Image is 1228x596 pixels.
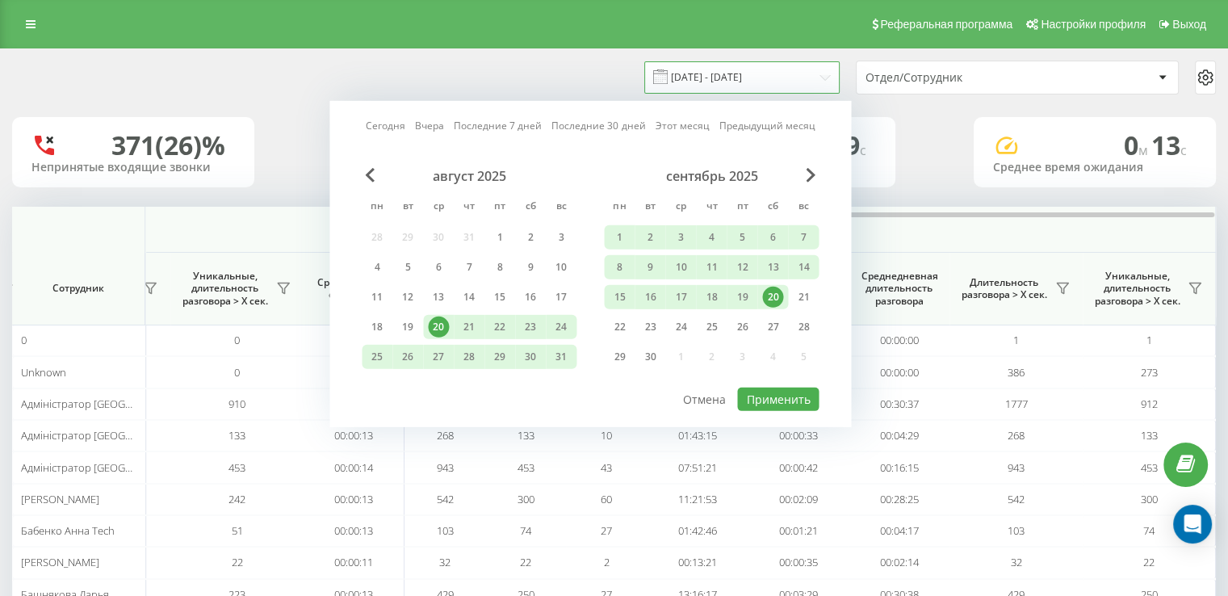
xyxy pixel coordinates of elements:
[459,257,480,278] div: 7
[639,346,660,367] div: 30
[484,285,515,309] div: пт 15 авг. 2025 г.
[392,285,423,309] div: вт 12 авг. 2025 г.
[601,428,612,443] span: 10
[518,428,534,443] span: 133
[696,285,727,309] div: чт 18 сент. 2025 г.
[731,227,752,248] div: 5
[228,492,245,506] span: 242
[670,287,691,308] div: 17
[228,397,245,411] span: 910
[604,255,635,279] div: пн 8 сент. 2025 г.
[1141,428,1158,443] span: 133
[178,270,271,308] span: Уникальные, длительность разговора > Х сек.
[788,225,819,250] div: вс 7 сент. 2025 г.
[551,227,572,248] div: 3
[437,492,454,506] span: 542
[551,317,572,338] div: 24
[423,315,454,339] div: ср 20 авг. 2025 г.
[635,315,665,339] div: вт 23 сент. 2025 г.
[1008,523,1025,538] span: 103
[515,345,546,369] div: сб 30 авг. 2025 г.
[757,255,788,279] div: сб 13 сент. 2025 г.
[392,345,423,369] div: вт 26 авг. 2025 г.
[731,317,752,338] div: 26
[665,225,696,250] div: ср 3 сент. 2025 г.
[518,492,534,506] span: 300
[639,317,660,338] div: 23
[665,315,696,339] div: ср 24 сент. 2025 г.
[601,523,612,538] span: 27
[21,460,194,475] span: Адміністратор [GEOGRAPHIC_DATA]
[111,130,225,161] div: 371 (26)%
[849,451,949,483] td: 00:16:15
[362,168,576,184] div: август 2025
[520,523,531,538] span: 74
[546,315,576,339] div: вс 24 авг. 2025 г.
[731,287,752,308] div: 19
[665,285,696,309] div: ср 17 сент. 2025 г.
[958,276,1050,301] span: Длительность разговора > Х сек.
[546,255,576,279] div: вс 10 авг. 2025 г.
[860,141,866,159] span: c
[515,225,546,250] div: сб 2 авг. 2025 г.
[865,71,1058,85] div: Отдел/Сотрудник
[304,325,404,356] td: 00:00:00
[459,287,480,308] div: 14
[454,285,484,309] div: чт 14 авг. 2025 г.
[437,523,454,538] span: 103
[488,195,512,220] abbr: пятница
[397,257,418,278] div: 5
[520,317,541,338] div: 23
[21,333,27,347] span: 0
[362,255,392,279] div: пн 4 авг. 2025 г.
[635,225,665,250] div: вт 2 сент. 2025 г.
[748,547,849,578] td: 00:00:35
[21,492,99,506] span: [PERSON_NAME]
[454,255,484,279] div: чт 7 авг. 2025 г.
[518,460,534,475] span: 453
[234,365,240,380] span: 0
[367,346,388,367] div: 25
[304,420,404,451] td: 00:00:13
[21,428,194,443] span: Адміністратор [GEOGRAPHIC_DATA]
[234,333,240,347] span: 0
[454,345,484,369] div: чт 28 авг. 2025 г.
[604,555,610,569] span: 2
[428,287,449,308] div: 13
[793,227,814,248] div: 7
[316,276,392,301] span: Среднее время ожидания
[757,315,788,339] div: сб 27 сент. 2025 г.
[1151,128,1187,162] span: 13
[515,315,546,339] div: сб 23 авг. 2025 г.
[397,346,418,367] div: 26
[601,460,612,475] span: 43
[415,118,444,133] a: Вчера
[21,397,194,411] span: Адміністратор [GEOGRAPHIC_DATA]
[604,225,635,250] div: пн 1 сент. 2025 г.
[609,227,630,248] div: 1
[647,547,748,578] td: 00:13:21
[1173,505,1212,544] div: Open Intercom Messenger
[520,227,541,248] div: 2
[1008,492,1025,506] span: 542
[757,225,788,250] div: сб 6 сент. 2025 г.
[788,255,819,279] div: вс 14 сент. 2025 г.
[489,317,510,338] div: 22
[701,227,722,248] div: 4
[670,257,691,278] div: 10
[788,315,819,339] div: вс 28 сент. 2025 г.
[428,257,449,278] div: 6
[849,484,949,515] td: 00:28:25
[737,388,819,411] button: Применить
[604,285,635,309] div: пн 15 сент. 2025 г.
[748,484,849,515] td: 00:02:09
[1091,270,1183,308] span: Уникальные, длительность разговора > Х сек.
[748,420,849,451] td: 00:00:33
[489,346,510,367] div: 29
[635,285,665,309] div: вт 16 сент. 2025 г.
[551,257,572,278] div: 10
[1008,365,1025,380] span: 386
[639,257,660,278] div: 9
[367,257,388,278] div: 4
[392,255,423,279] div: вт 5 авг. 2025 г.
